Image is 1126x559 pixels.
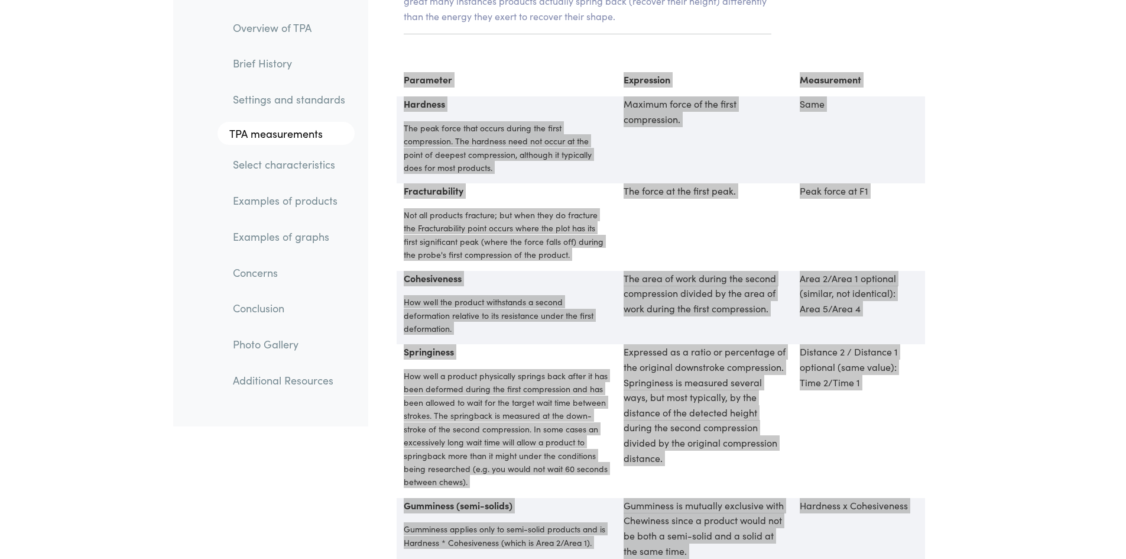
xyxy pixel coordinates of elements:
a: Examples of products [223,188,355,215]
a: Brief History [223,50,355,77]
a: Settings and standards [223,86,355,113]
p: The area of work during the second compression divided by the area of work during the first compr... [624,271,786,316]
p: Hardness [404,96,610,112]
p: Parameter [404,72,610,88]
p: Not all products fracture; but when they do fracture the Fracturability point occurs where the pl... [404,208,610,261]
p: Cohesiveness [404,271,610,286]
p: Expressed as a ratio or percentage of the original downstroke compression. Springiness is measure... [624,344,786,466]
a: Select characteristics [223,151,355,179]
a: Overview of TPA [223,14,355,41]
p: Gumminess (semi-solids) [404,498,610,513]
p: Peak force at F1 [800,183,918,199]
p: Springiness [404,344,610,360]
p: Same [800,96,918,112]
p: Expression [624,72,786,88]
p: The force at the first peak. [624,183,786,199]
p: How well a product physically springs back after it has been deformed during the first compressio... [404,369,610,489]
p: Distance 2 / Distance 1 optional (same value): Time 2/Time 1 [800,344,918,390]
p: Gumminess is mutually exclusive with Chewiness since a product would not be both a semi-solid and... [624,498,786,558]
p: The peak force that occurs during the first compression. The hardness need not occur at the point... [404,121,610,175]
p: Maximum force of the first compression. [624,96,786,127]
p: Hardness x Cohesiveness [800,498,918,513]
a: TPA measurements [218,122,355,146]
p: Gumminess applies only to semi-solid products and is Hardness * Cohesiveness (which is Area 2/Are... [404,522,610,549]
a: Concerns [223,259,355,286]
a: Additional Resources [223,367,355,394]
p: Measurement [800,72,918,88]
p: Area 2/Area 1 optional (similar, not identical): Area 5/Area 4 [800,271,918,316]
a: Conclusion [223,295,355,322]
a: Photo Gallery [223,331,355,358]
a: Examples of graphs [223,223,355,250]
p: Fracturability [404,183,610,199]
p: How well the product withstands a second deformation relative to its resistance under the first d... [404,295,610,335]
